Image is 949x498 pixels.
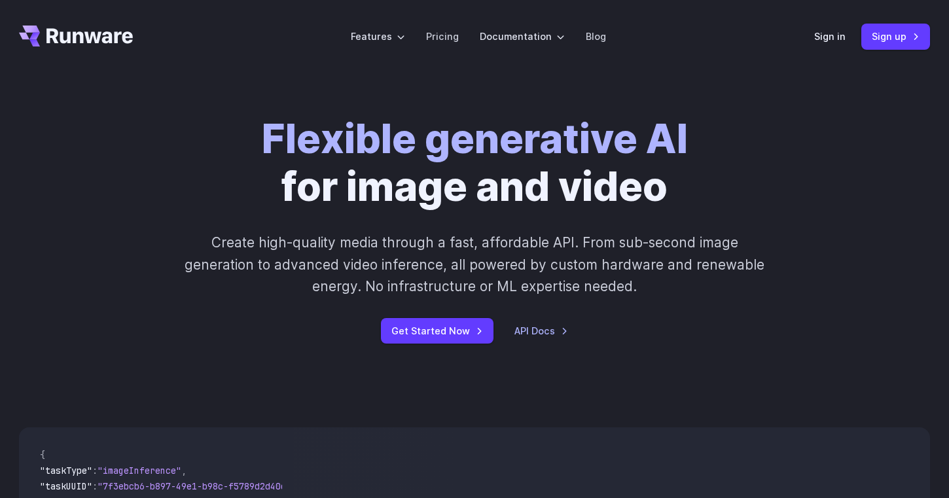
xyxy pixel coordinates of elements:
[40,465,92,476] span: "taskType"
[98,480,296,492] span: "7f3ebcb6-b897-49e1-b98c-f5789d2d40d7"
[861,24,930,49] a: Sign up
[480,29,565,44] label: Documentation
[92,480,98,492] span: :
[351,29,405,44] label: Features
[426,29,459,44] a: Pricing
[262,115,688,163] strong: Flexible generative AI
[40,480,92,492] span: "taskUUID"
[183,232,766,297] p: Create high-quality media through a fast, affordable API. From sub-second image generation to adv...
[586,29,606,44] a: Blog
[40,449,45,461] span: {
[262,115,688,211] h1: for image and video
[19,26,133,46] a: Go to /
[381,318,493,344] a: Get Started Now
[98,465,181,476] span: "imageInference"
[92,465,98,476] span: :
[814,29,846,44] a: Sign in
[514,323,568,338] a: API Docs
[181,465,187,476] span: ,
